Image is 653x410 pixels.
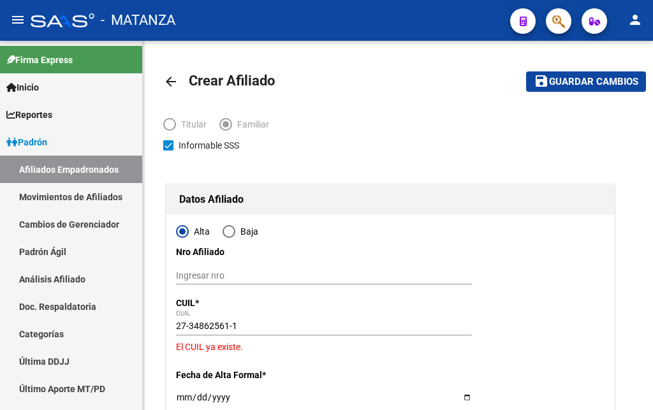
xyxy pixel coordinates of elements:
[549,77,638,88] span: Guardar cambios
[627,12,643,27] mat-icon: person
[6,53,73,67] span: Firma Express
[101,6,175,34] span: - MATANZA
[189,73,275,89] span: Crear Afiliado
[163,122,282,132] mat-radio-group: Elija una opción
[176,117,207,131] span: Titular
[232,117,269,131] span: Familiar
[10,12,26,27] mat-icon: menu
[6,80,39,94] span: Inicio
[176,340,605,354] p: El CUIL ya existe.
[235,224,258,238] span: Baja
[526,71,646,91] button: Guardar cambios
[6,135,47,149] span: Padrón
[163,74,179,89] mat-icon: arrow_back
[534,73,549,89] mat-icon: save
[176,368,305,382] p: Fecha de Alta Formal
[179,138,239,153] span: Informable SSS
[189,224,210,238] span: Alta
[179,189,601,210] h1: Datos Afiliado
[176,229,271,239] mat-radio-group: Elija una opción
[176,296,305,310] p: CUIL
[176,245,305,259] p: Nro Afiliado
[6,108,52,122] span: Reportes
[610,367,640,397] iframe: Intercom live chat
